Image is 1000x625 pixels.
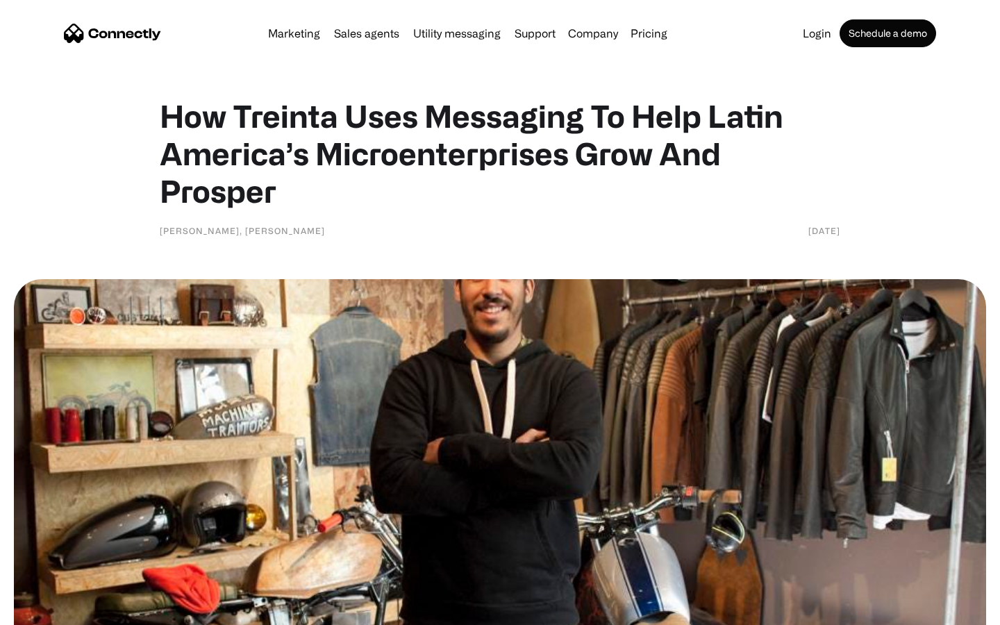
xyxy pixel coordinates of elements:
a: Sales agents [328,28,405,39]
aside: Language selected: English [14,601,83,620]
a: Marketing [262,28,326,39]
a: Utility messaging [408,28,506,39]
a: Schedule a demo [840,19,936,47]
ul: Language list [28,601,83,620]
a: Login [797,28,837,39]
div: Company [568,24,618,43]
div: [DATE] [808,224,840,237]
a: Pricing [625,28,673,39]
div: [PERSON_NAME], [PERSON_NAME] [160,224,325,237]
a: Support [509,28,561,39]
h1: How Treinta Uses Messaging To Help Latin America’s Microenterprises Grow And Prosper [160,97,840,210]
